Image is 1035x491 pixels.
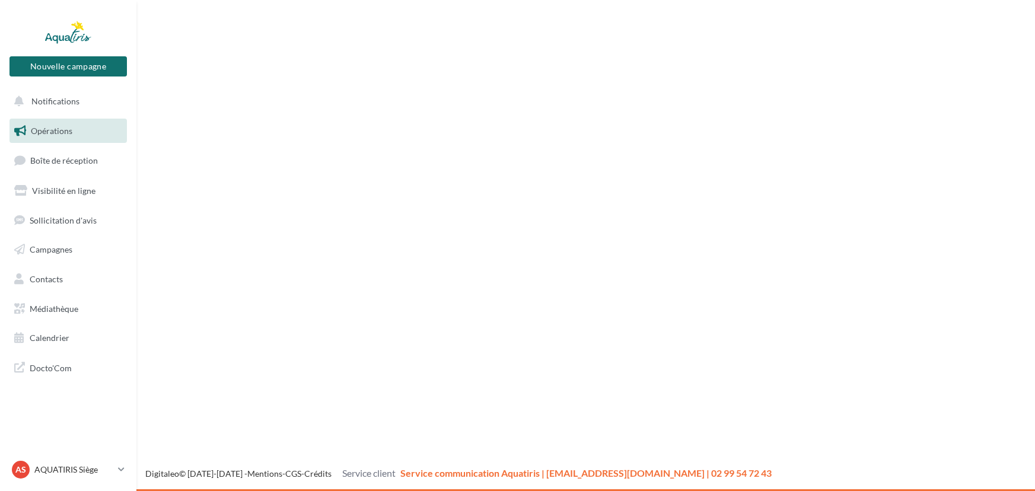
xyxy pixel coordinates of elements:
span: Contacts [30,274,63,284]
a: AS AQUATIRIS Siège [9,458,127,481]
button: Notifications [7,89,125,114]
span: Campagnes [30,244,72,254]
span: Boîte de réception [30,155,98,165]
a: Mentions [247,468,282,479]
a: Calendrier [7,326,129,350]
span: Médiathèque [30,304,78,314]
span: AS [15,464,26,476]
a: Campagnes [7,237,129,262]
a: Contacts [7,267,129,292]
span: Docto'Com [30,360,72,375]
p: AQUATIRIS Siège [34,464,113,476]
span: Sollicitation d'avis [30,215,97,225]
a: Boîte de réception [7,148,129,173]
a: Docto'Com [7,355,129,380]
button: Nouvelle campagne [9,56,127,76]
span: Service client [342,467,396,479]
a: Opérations [7,119,129,144]
span: Service communication Aquatiris | [EMAIL_ADDRESS][DOMAIN_NAME] | 02 99 54 72 43 [400,467,772,479]
a: Médiathèque [7,296,129,321]
a: CGS [285,468,301,479]
span: © [DATE]-[DATE] - - - [145,468,772,479]
a: Sollicitation d'avis [7,208,129,233]
span: Visibilité en ligne [32,186,95,196]
a: Crédits [304,468,332,479]
span: Calendrier [30,333,69,343]
a: Visibilité en ligne [7,178,129,203]
span: Notifications [31,96,79,106]
span: Opérations [31,126,72,136]
a: Digitaleo [145,468,179,479]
